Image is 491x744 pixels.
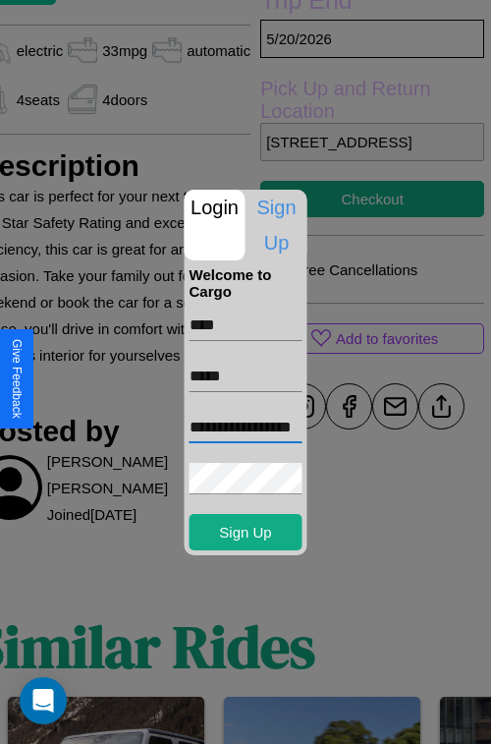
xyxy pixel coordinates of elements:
[190,514,302,550] button: Sign Up
[20,677,67,724] div: Open Intercom Messenger
[246,190,307,260] p: Sign Up
[190,266,302,300] h4: Welcome to Cargo
[185,190,245,225] p: Login
[10,339,24,419] div: Give Feedback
